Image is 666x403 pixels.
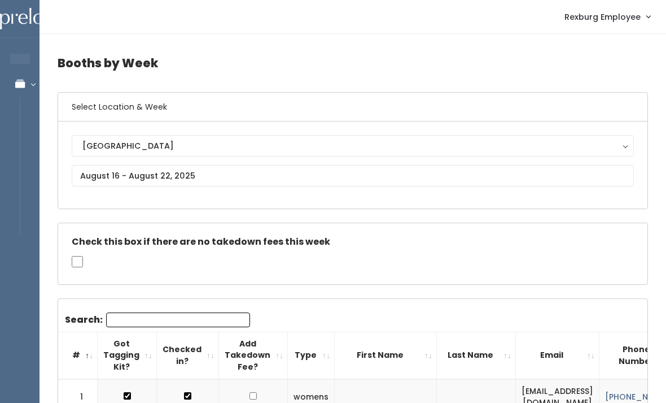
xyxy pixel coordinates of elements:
h4: Booths by Week [58,47,648,79]
h5: Check this box if there are no takedown fees this week [72,237,634,247]
input: Search: [106,313,250,327]
th: Email: activate to sort column ascending [516,332,599,379]
span: Rexburg Employee [564,11,641,23]
th: Checked in?: activate to sort column ascending [157,332,219,379]
th: #: activate to sort column descending [58,332,98,379]
input: August 16 - August 22, 2025 [72,165,634,187]
label: Search: [65,313,250,327]
th: Last Name: activate to sort column ascending [437,332,516,379]
button: [GEOGRAPHIC_DATA] [72,135,634,157]
div: [GEOGRAPHIC_DATA] [82,140,623,152]
th: Type: activate to sort column ascending [288,332,335,379]
th: Got Tagging Kit?: activate to sort column ascending [98,332,157,379]
a: Rexburg Employee [553,5,661,29]
h6: Select Location & Week [58,93,647,122]
th: Add Takedown Fee?: activate to sort column ascending [219,332,288,379]
th: First Name: activate to sort column ascending [335,332,437,379]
